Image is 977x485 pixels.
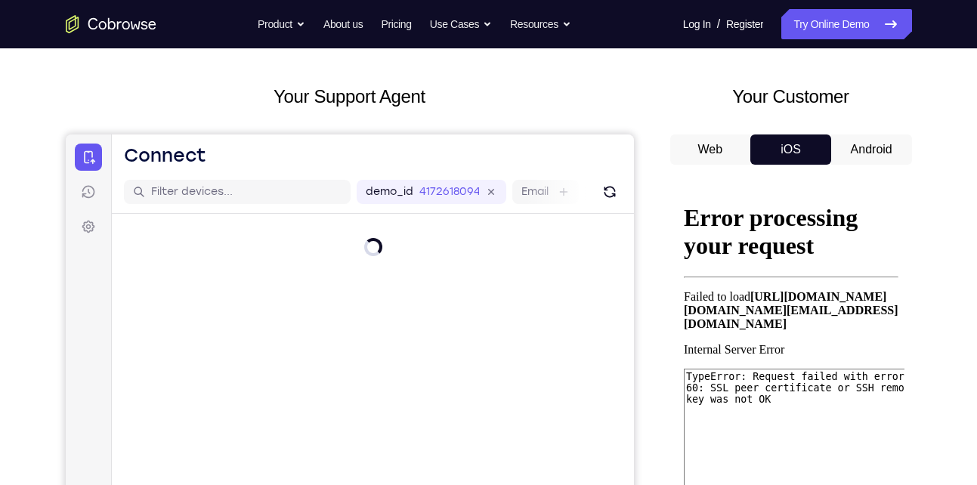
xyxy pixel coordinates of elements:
[717,15,720,33] span: /
[781,9,911,39] a: Try Online Demo
[726,9,763,39] a: Register
[36,353,221,380] li: Verifying you entered the correct address
[381,9,411,39] a: Pricing
[750,134,831,165] button: iOS
[36,339,221,353] li: Checking your internet connection
[89,394,192,406] b: [DOMAIN_NAME]
[430,9,492,39] button: Use Cases
[6,155,221,168] p: Internal Server Error
[831,134,912,165] button: Android
[323,9,363,39] a: About us
[683,9,711,39] a: Log In
[261,455,353,485] button: 6-digit code
[36,421,221,434] li: Verify the server isn't censored
[6,314,221,327] p: Try:
[258,9,305,39] button: Product
[670,83,912,110] h2: Your Customer
[36,394,221,421] li: Contacting 's administrator
[670,134,751,165] button: Web
[6,16,221,72] h1: Error processing your request
[6,102,221,142] b: [URL][DOMAIN_NAME][DOMAIN_NAME][EMAIL_ADDRESS][DOMAIN_NAME]
[6,446,221,474] p: If you're the administrator of , try:
[66,83,634,110] h2: Your Support Agent
[510,9,571,39] button: Resources
[36,380,221,394] li: Clearing the site data
[6,102,221,143] p: Failed to load
[66,15,156,33] a: Go to the home page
